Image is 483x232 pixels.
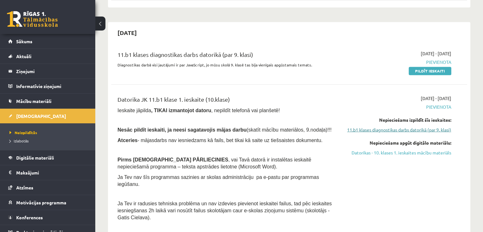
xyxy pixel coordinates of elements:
span: Nesāc pildīt ieskaiti, ja neesi sagatavojis mājas darbu [117,127,246,132]
a: Sākums [8,34,87,49]
span: (skatīt mācību materiālos, 9.nodaļa)!!! [246,127,332,132]
span: [DEMOGRAPHIC_DATA] [16,113,66,119]
a: Rīgas 1. Tālmācības vidusskola [7,11,58,27]
span: Pievienota [346,103,451,110]
a: Izlabotās [10,138,89,144]
div: 11.b1 klases diagnostikas darbs datorikā (par 9. klasi) [117,50,337,62]
b: Atceries [117,137,138,143]
span: Ja Tev ir radusies tehniska problēma un nav izdevies pievienot ieskaitei failus, tad pēc ieskaite... [117,201,332,220]
span: - mājasdarbs nav iesniedzams kā fails, bet tikai kā saite uz tiešsaistes dokumentu. [117,137,323,143]
div: Datorika JK 11.b1 klase 1. ieskaite (10.klase) [117,95,337,106]
p: Diagnostikas darbā visi jautājumi ir par JavaScript, jo mūsu skolā 9. klasē tas bija vienīgais ap... [117,62,337,68]
span: Atzīmes [16,185,33,190]
a: Informatīvie ziņojumi [8,79,87,93]
span: Ja Tev nav šīs programmas sazinies ar skolas administrāciju pa e-pastu par programmas iegūšanu. [117,174,319,187]
a: Aktuāli [8,49,87,64]
span: Motivācijas programma [16,200,66,205]
a: Ziņojumi [8,64,87,78]
span: Konferences [16,215,43,220]
legend: Ziņojumi [16,64,87,78]
a: [DEMOGRAPHIC_DATA] [8,109,87,123]
a: Mācību materiāli [8,94,87,108]
div: Nepieciešams izpildīt šīs ieskaites: [346,116,451,123]
h2: [DATE] [111,25,143,40]
a: Datorikas - 10. klases 1. ieskaites mācību materiāls [346,149,451,156]
div: Nepieciešams apgūt digitālo materiālu: [346,139,451,146]
span: Neizpildītās [10,130,37,135]
span: Ieskaite jāpilda , nepildīt telefonā vai planšetē! [117,107,280,113]
span: Mācību materiāli [16,98,51,104]
span: Pievienota [346,59,451,65]
span: [DATE] - [DATE] [421,50,451,57]
span: Pirms [DEMOGRAPHIC_DATA] PĀRLIECINIES [117,157,228,162]
span: [DATE] - [DATE] [421,95,451,101]
a: Motivācijas programma [8,195,87,210]
legend: Informatīvie ziņojumi [16,79,87,93]
span: Digitālie materiāli [16,155,54,160]
a: Pildīt ieskaiti [409,67,451,75]
a: Maksājumi [8,165,87,180]
b: , TIKAI izmantojot datoru [151,107,211,113]
span: Sākums [16,38,32,44]
span: , vai Tavā datorā ir instalētas ieskaitē nepieciešamā programma – teksta apstrādes lietotne (Micr... [117,157,311,169]
a: Atzīmes [8,180,87,195]
a: Neizpildītās [10,130,89,135]
span: Izlabotās [10,138,29,143]
span: Aktuāli [16,53,31,59]
a: Digitālie materiāli [8,150,87,165]
a: Konferences [8,210,87,225]
legend: Maksājumi [16,165,87,180]
a: 11.b1 klases diagnostikas darbs datorikā (par 9. klasi) [346,126,451,133]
